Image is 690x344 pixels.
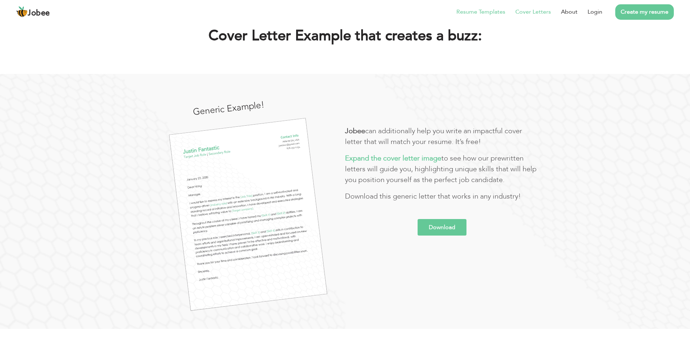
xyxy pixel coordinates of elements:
[345,126,539,147] p: can additionally help you write an impactful cover letter that will match your resume. It’s free!
[28,9,50,17] span: Jobee
[16,6,28,18] img: jobee.io
[345,191,539,202] p: Download this generic letter that works in any industry!
[418,219,466,236] a: Download
[169,118,327,311] img: Generic Example!
[345,153,539,185] p: to see how our prewritten letters will guide you, highlighting unique skills that will help you p...
[615,4,674,20] a: Create my resume
[345,153,441,163] b: Expand the cover letter image
[17,27,673,45] h1: Cover Letter Example that creates a buzz:
[345,126,365,136] b: Jobee
[588,8,602,16] a: Login
[193,105,264,112] span: Generic Example!
[561,8,578,16] a: About
[515,8,551,16] a: Cover Letters
[456,8,505,16] a: Resume Templates
[16,6,50,18] a: Jobee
